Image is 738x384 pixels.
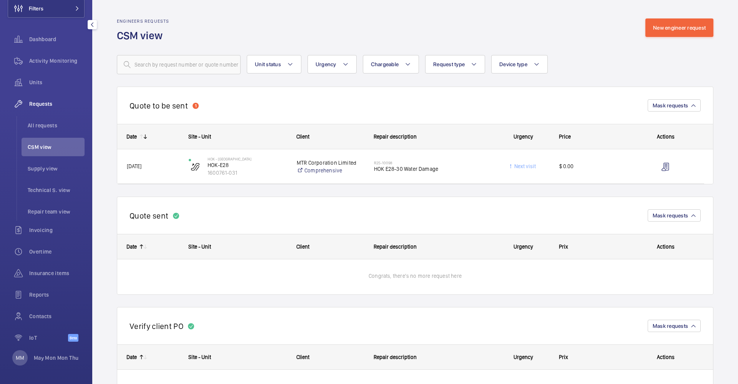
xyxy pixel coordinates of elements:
span: Actions [657,354,675,360]
span: CSM view [28,143,85,151]
span: Urgency [514,354,533,360]
div: Date [126,134,137,140]
p: May Mon Mon Thu [34,354,78,362]
span: Units [29,78,85,86]
img: escalator.svg [191,162,200,171]
span: Actions [657,244,675,250]
span: IoT [29,334,68,342]
span: Device type [499,61,527,67]
span: Actions [657,134,675,140]
button: Mask requests [648,209,701,222]
span: Request type [433,61,465,67]
h2: R25-10098 [374,160,487,165]
span: Prix [559,354,568,360]
span: Repair description [374,134,417,140]
div: Press SPACE to select this row. [117,149,704,184]
span: Mask requests [653,212,688,219]
button: Chargeable [363,55,419,73]
span: Chargeable [371,61,399,67]
input: Search by request number or quote number [117,55,241,74]
span: Activity Monitoring [29,57,85,65]
span: Mask requests [653,323,688,329]
div: Date [126,244,137,250]
span: $ 0.00 [559,162,627,171]
span: Requests [29,100,85,108]
span: Technical S. view [28,186,85,194]
span: Price [559,134,571,140]
span: Overtime [29,248,85,255]
span: Repair description [374,244,417,250]
span: Beta [68,334,78,342]
span: Site - Unit [188,244,211,250]
button: Device type [491,55,548,73]
button: New engineer request [645,18,713,37]
span: Mask requests [653,102,688,109]
span: Urgency [514,244,533,250]
button: Request type [425,55,485,73]
h2: Quote sent [130,211,168,220]
h1: CSM view [117,28,170,43]
span: Urgency [514,134,533,140]
a: Comprehensive [297,167,364,174]
span: [DATE] [127,163,141,169]
h2: Verify client PO [130,321,183,331]
span: Site - Unit [188,354,211,360]
span: Next visit [513,163,536,169]
div: Date [126,354,137,360]
span: Reports [29,291,85,299]
span: Client [296,244,309,250]
h2: Quote to be sent [130,101,188,110]
span: Filters [29,5,43,12]
span: Client [296,134,309,140]
p: MM [16,354,24,362]
div: 1 [193,103,199,109]
span: Site - Unit [188,134,211,140]
p: 1600761-031 [208,169,287,177]
span: Contacts [29,312,85,320]
p: MTR Corporation Limited [297,159,364,167]
p: HOK - [GEOGRAPHIC_DATA] [208,157,287,161]
button: Mask requests [648,320,701,332]
span: Repair description [374,354,417,360]
span: HOK E28-30 Water Damage [374,165,487,173]
button: Urgency [307,55,357,73]
span: All requests [28,122,85,129]
span: Urgency [316,61,336,67]
span: Prix [559,244,568,250]
h2: Engineers requests [117,18,170,24]
span: Client [296,354,309,360]
span: Invoicing [29,226,85,234]
span: Repair team view [28,208,85,215]
span: Insurance items [29,269,85,277]
span: Dashboard [29,35,85,43]
span: Unit status [255,61,281,67]
p: HOK-E28 [208,161,287,169]
span: Supply view [28,165,85,172]
button: Mask requests [648,99,701,112]
button: Unit status [247,55,301,73]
